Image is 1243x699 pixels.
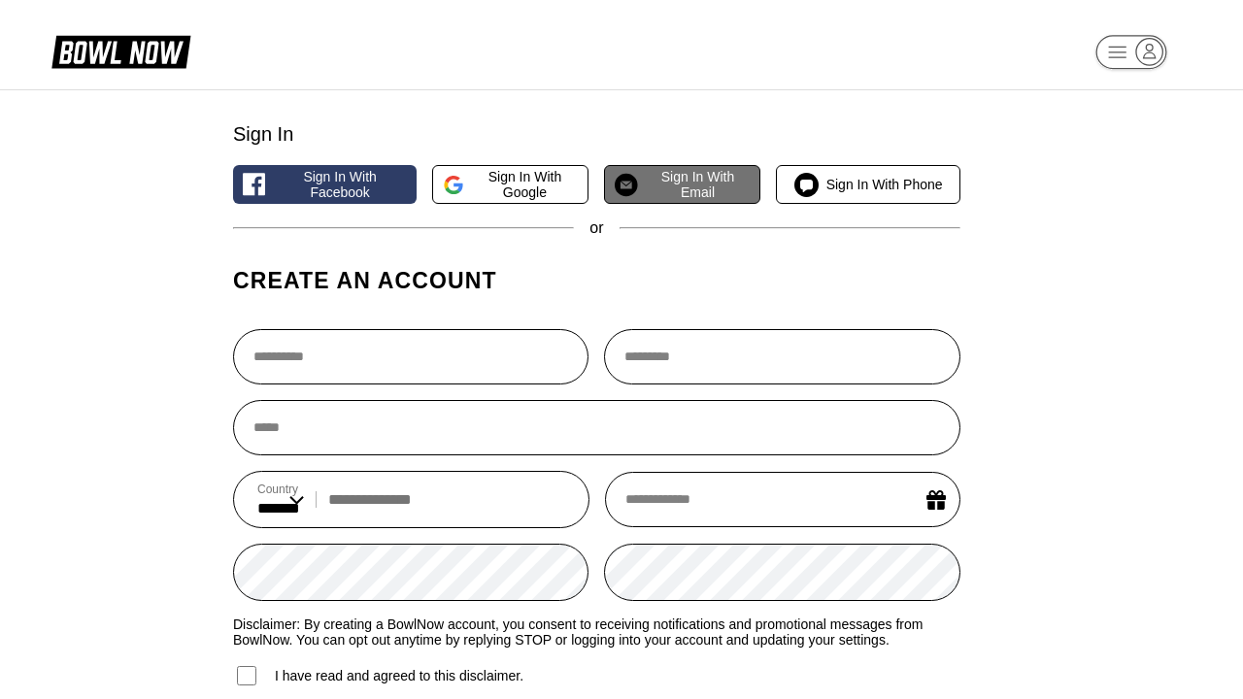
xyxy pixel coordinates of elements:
[233,267,960,294] h1: Create an account
[233,663,523,688] label: I have read and agreed to this disclaimer.
[432,165,588,204] button: Sign in with Google
[233,616,960,648] label: Disclaimer: By creating a BowlNow account, you consent to receiving notifications and promotional...
[472,169,578,200] span: Sign in with Google
[257,483,304,496] label: Country
[826,177,943,192] span: Sign in with Phone
[233,123,960,146] div: Sign In
[776,165,959,204] button: Sign in with Phone
[646,169,751,200] span: Sign in with Email
[273,169,406,200] span: Sign in with Facebook
[233,219,960,237] div: or
[237,666,256,685] input: I have read and agreed to this disclaimer.
[233,165,417,204] button: Sign in with Facebook
[604,165,760,204] button: Sign in with Email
